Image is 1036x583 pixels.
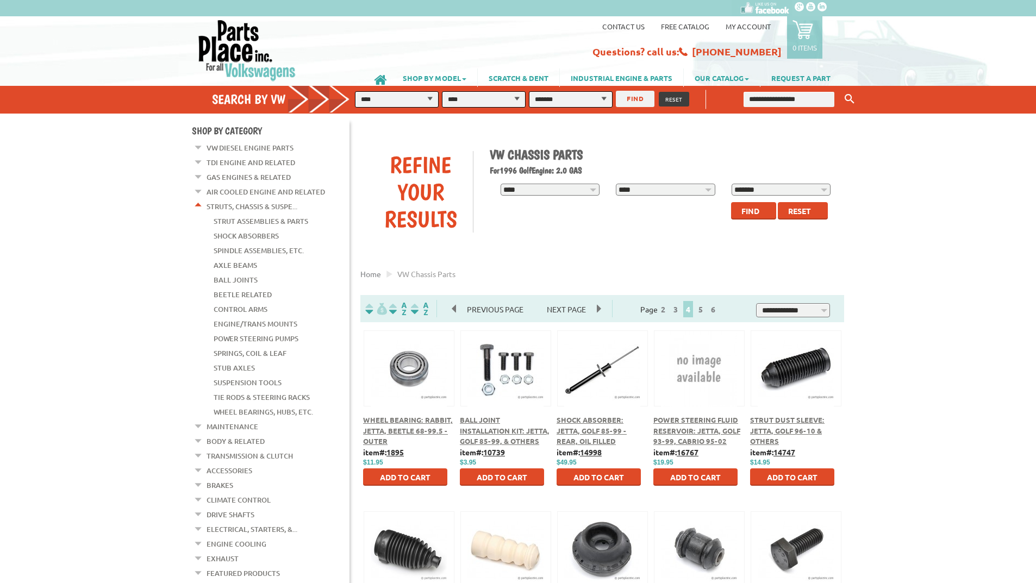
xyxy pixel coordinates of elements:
[653,447,698,457] b: item#:
[207,522,297,536] a: Electrical, Starters, &...
[477,472,527,482] span: Add to Cart
[750,468,834,486] button: Add to Cart
[483,447,505,457] u: 10739
[490,147,837,162] h1: VW Chassis Parts
[207,566,280,580] a: Featured Products
[207,155,295,170] a: TDI Engine and Related
[731,202,776,220] button: Find
[207,185,325,199] a: Air Cooled Engine and Related
[602,22,645,31] a: Contact us
[841,90,858,108] button: Keyword Search
[207,170,291,184] a: Gas Engines & Related
[750,447,795,457] b: item#:
[214,317,297,331] a: Engine/Trans Mounts
[365,303,387,315] img: filterpricelow.svg
[397,269,455,279] span: VW chassis parts
[778,202,828,220] button: Reset
[671,304,681,314] a: 3
[207,449,293,463] a: Transmission & Clutch
[192,125,350,136] h4: Shop By Category
[536,301,597,317] span: Next Page
[214,287,272,302] a: Beetle Related
[792,43,817,52] p: 0 items
[214,390,310,404] a: Tie Rods & Steering Racks
[653,468,738,486] button: Add to Cart
[557,459,577,466] span: $49.95
[557,447,602,457] b: item#:
[677,447,698,457] u: 16767
[214,243,304,258] a: Spindle Assemblies, Etc.
[788,206,811,216] span: Reset
[670,472,721,482] span: Add to Cart
[456,301,534,317] span: Previous Page
[490,165,837,175] h2: 1996 Golf
[773,447,795,457] u: 14747
[207,141,294,155] a: VW Diesel Engine Parts
[212,91,361,107] h4: Search by VW
[787,16,822,59] a: 0 items
[460,459,476,466] span: $3.95
[207,434,265,448] a: Body & Related
[363,459,383,466] span: $11.95
[557,415,627,446] a: Shock Absorber: Jetta, Golf 85-99 - Rear, Oil Filled
[665,95,683,103] span: RESET
[363,447,404,457] b: item#:
[207,478,233,492] a: Brakes
[684,68,760,87] a: OUR CATALOG
[452,304,536,314] a: Previous Page
[386,447,404,457] u: 1895
[683,301,693,317] span: 4
[214,361,255,375] a: Stub Axles
[214,214,308,228] a: Strut Assemblies & Parts
[214,258,257,272] a: Axle Beams
[560,68,683,87] a: INDUSTRIAL ENGINE & PARTS
[214,405,313,419] a: Wheel Bearings, Hubs, Etc.
[653,415,740,446] a: Power Steering Fluid Reservoir: Jetta, Golf 93-99, Cabrio 95-02
[363,415,453,446] a: Wheel Bearing: Rabbit, Jetta, Beetle 68-99.5 - Outer
[460,415,550,446] a: Ball Joint Installation Kit: Jetta, Golf 85-99, & Others
[214,229,279,243] a: Shock Absorbers
[460,468,544,486] button: Add to Cart
[214,302,267,316] a: Control Arms
[580,447,602,457] u: 14998
[557,468,641,486] button: Add to Cart
[750,415,825,446] a: Strut Dust Sleeve: Jetta, Golf 96-10 & Others
[532,165,582,175] span: Engine: 2.0 GAS
[214,331,298,346] a: Power Steering Pumps
[696,304,706,314] a: 5
[387,303,409,315] img: Sort by Headline
[207,507,254,522] a: Drive Shafts
[490,165,500,175] span: For
[207,199,297,214] a: Struts, Chassis & Suspe...
[708,304,718,314] a: 6
[214,273,258,287] a: Ball Joints
[658,304,668,314] a: 2
[214,346,286,360] a: Springs, Coil & Leaf
[741,206,759,216] span: Find
[392,68,477,87] a: SHOP BY MODEL
[207,493,271,507] a: Climate Control
[207,463,252,478] a: Accessories
[661,22,709,31] a: Free Catalog
[536,304,597,314] a: Next Page
[197,19,297,82] img: Parts Place Inc!
[612,300,747,317] div: Page
[750,459,770,466] span: $14.95
[478,68,559,87] a: SCRATCH & DENT
[380,472,430,482] span: Add to Cart
[460,447,505,457] b: item#:
[214,375,282,390] a: Suspension Tools
[369,151,473,233] div: Refine Your Results
[409,303,430,315] img: Sort by Sales Rank
[363,468,447,486] button: Add to Cart
[767,472,817,482] span: Add to Cart
[616,91,654,107] button: FIND
[659,92,689,106] button: RESET
[360,269,381,279] span: Home
[207,537,266,551] a: Engine Cooling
